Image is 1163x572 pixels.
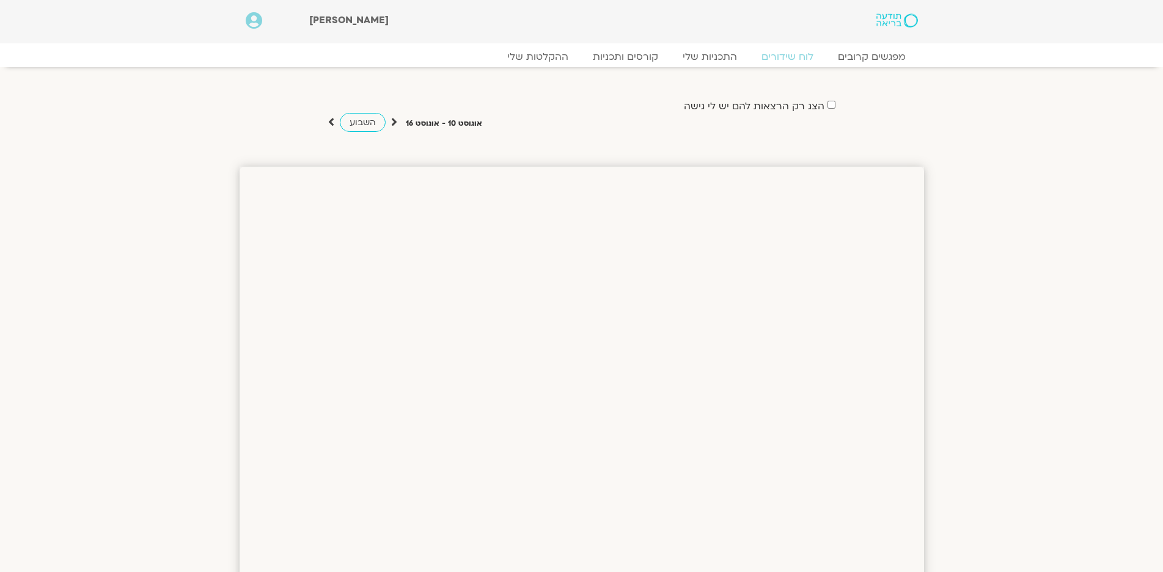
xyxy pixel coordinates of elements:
[581,51,670,63] a: קורסים ותכניות
[826,51,918,63] a: מפגשים קרובים
[670,51,749,63] a: התכניות שלי
[340,113,386,132] a: השבוע
[350,117,376,128] span: השבוע
[495,51,581,63] a: ההקלטות שלי
[749,51,826,63] a: לוח שידורים
[246,51,918,63] nav: Menu
[684,101,824,112] label: הצג רק הרצאות להם יש לי גישה
[406,117,482,130] p: אוגוסט 10 - אוגוסט 16
[309,13,389,27] span: [PERSON_NAME]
